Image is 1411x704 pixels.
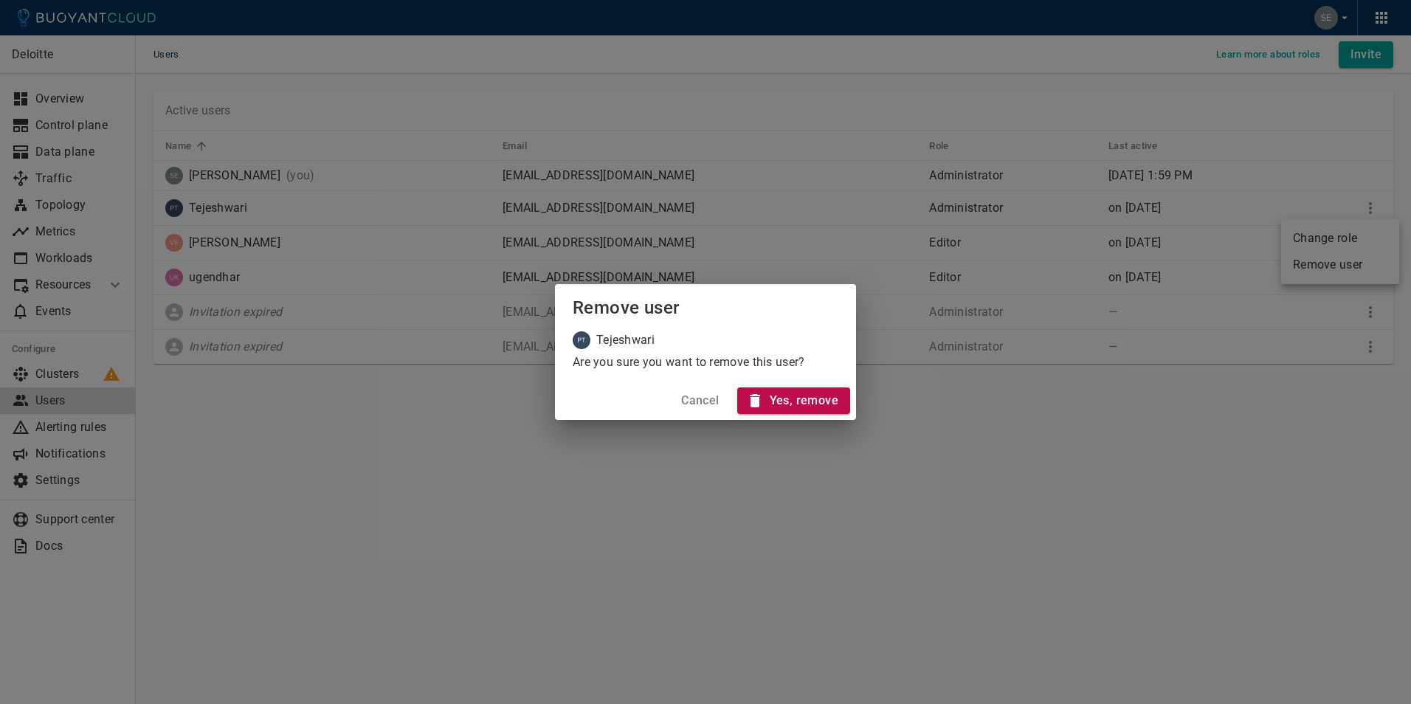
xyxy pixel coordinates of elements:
[737,387,850,414] button: Yes, remove
[681,393,719,408] h4: Cancel
[675,387,725,414] button: Cancel
[770,393,838,408] h4: Yes, remove
[573,355,805,370] p: Are you sure you want to remove this user?
[573,331,590,349] img: ptejeshwari@deloitte.com
[573,331,655,349] div: Tejeshwari
[573,297,679,318] span: Remove user
[596,333,655,348] p: Tejeshwari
